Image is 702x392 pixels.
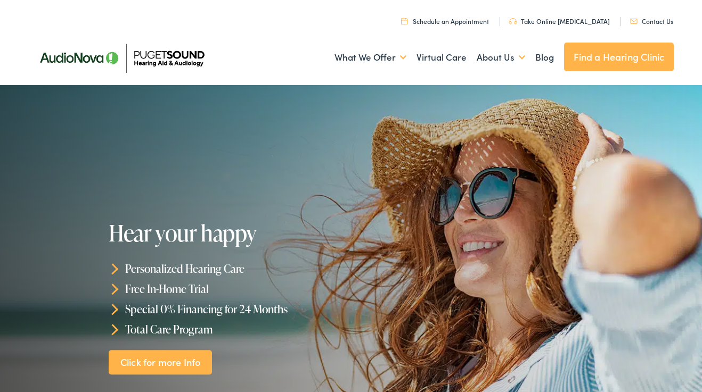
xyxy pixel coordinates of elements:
[334,38,406,77] a: What We Offer
[401,18,407,24] img: utility icon
[509,18,517,24] img: utility icon
[417,38,467,77] a: Virtual Care
[109,319,354,339] li: Total Care Program
[401,16,489,26] a: Schedule an Appointment
[109,299,354,319] li: Special 0% Financing for 24 Months
[109,258,354,279] li: Personalized Hearing Care
[535,38,554,77] a: Blog
[630,19,638,24] img: utility icon
[109,279,354,299] li: Free In-Home Trial
[109,350,212,375] a: Click for more Info
[109,221,354,245] h1: Hear your happy
[477,38,525,77] a: About Us
[564,43,674,71] a: Find a Hearing Clinic
[630,16,673,26] a: Contact Us
[509,16,610,26] a: Take Online [MEDICAL_DATA]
